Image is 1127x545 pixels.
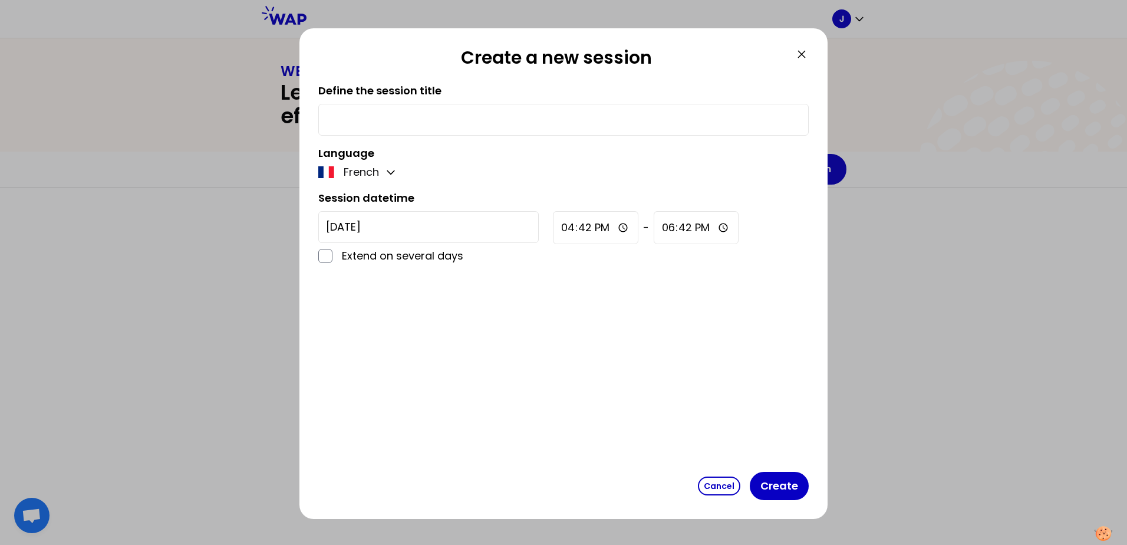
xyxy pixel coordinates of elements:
input: YYYY-M-D [318,211,539,243]
label: Language [318,146,374,160]
button: Create [750,472,809,500]
span: - [643,219,649,236]
p: Extend on several days [342,248,539,264]
button: Cancel [698,477,740,495]
label: Session datetime [318,191,414,205]
label: Define the session title [318,83,441,98]
h2: Create a new session [318,47,795,73]
p: French [344,164,379,180]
